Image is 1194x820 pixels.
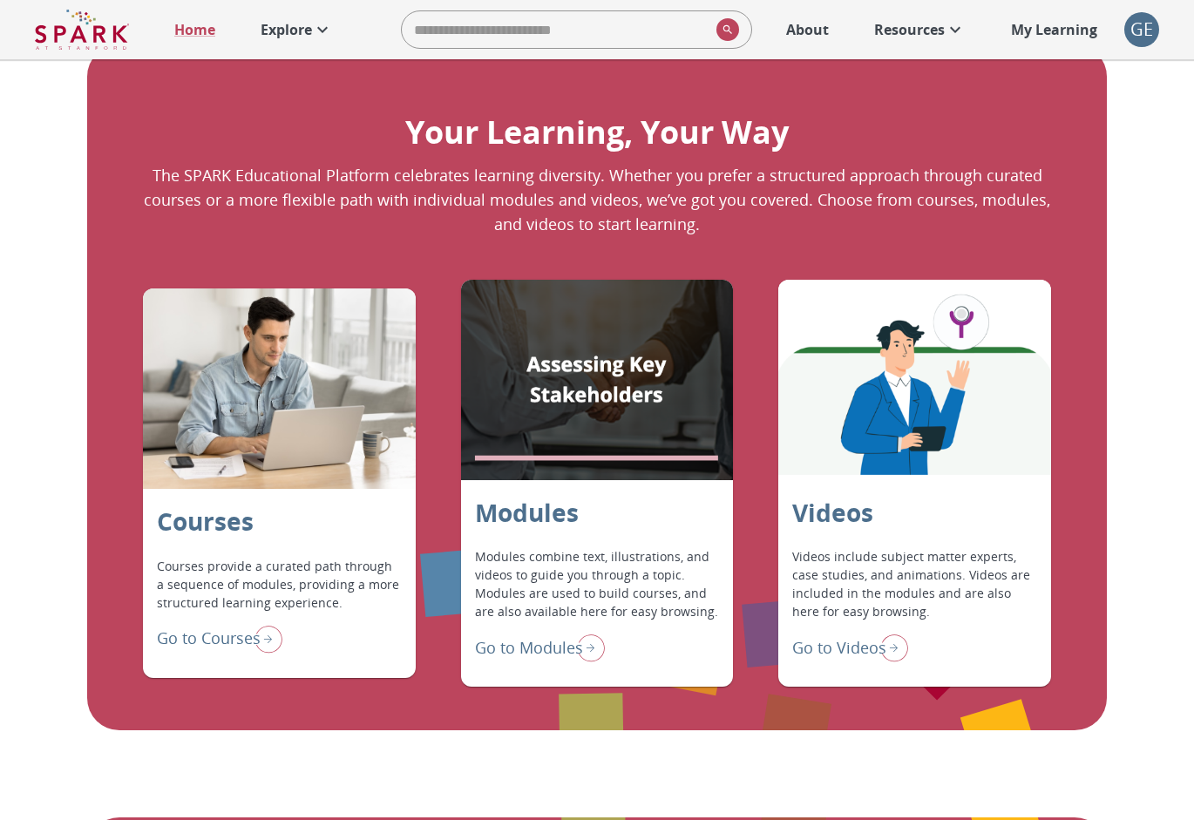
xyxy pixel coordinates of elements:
[1124,12,1159,47] button: account of current user
[174,19,215,40] p: Home
[865,10,974,49] a: Resources
[792,636,886,660] p: Go to Videos
[777,10,838,49] a: About
[157,503,254,539] p: Courses
[475,547,720,620] p: Modules combine text, illustrations, and videos to guide you through a topic. Modules are used to...
[1124,12,1159,47] div: GE
[786,19,829,40] p: About
[143,109,1051,156] p: Your Learning, Your Way
[475,629,605,666] div: Go to Modules
[143,288,416,489] div: Courses
[873,629,908,666] img: right arrow
[874,19,945,40] p: Resources
[157,557,402,612] p: Courses provide a curated path through a sequence of modules, providing a more structured learnin...
[475,636,583,660] p: Go to Modules
[792,547,1037,620] p: Videos include subject matter experts, case studies, and animations. Videos are included in the m...
[35,9,129,51] img: Logo of SPARK at Stanford
[157,627,261,650] p: Go to Courses
[709,11,739,48] button: search
[570,629,605,666] img: right arrow
[143,163,1051,236] p: The SPARK Educational Platform celebrates learning diversity. Whether you prefer a structured app...
[792,494,873,531] p: Videos
[157,620,282,657] div: Go to Courses
[248,620,282,657] img: right arrow
[1011,19,1097,40] p: My Learning
[778,280,1051,480] div: Videos
[1002,10,1107,49] a: My Learning
[252,10,342,49] a: Explore
[461,280,734,480] div: Modules
[792,629,908,666] div: Go to Videos
[261,19,312,40] p: Explore
[475,494,579,531] p: Modules
[166,10,224,49] a: Home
